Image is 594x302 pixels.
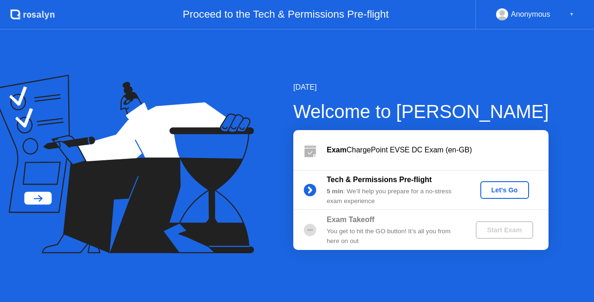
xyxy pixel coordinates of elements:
div: [DATE] [293,82,549,93]
div: : We’ll help you prepare for a no-stress exam experience [327,187,460,206]
button: Start Exam [476,221,533,239]
div: Anonymous [511,8,550,20]
div: ChargePoint EVSE DC Exam (en-GB) [327,144,549,156]
div: Start Exam [479,226,529,234]
div: You get to hit the GO button! It’s all you from here on out [327,227,460,246]
b: Exam [327,146,347,154]
button: Let's Go [480,181,529,199]
b: 5 min [327,188,343,195]
b: Tech & Permissions Pre-flight [327,176,432,184]
div: ▼ [569,8,574,20]
b: Exam Takeoff [327,216,374,223]
div: Welcome to [PERSON_NAME] [293,98,549,125]
div: Let's Go [484,186,525,194]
